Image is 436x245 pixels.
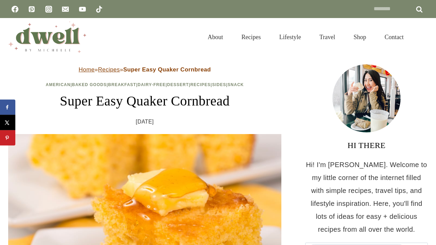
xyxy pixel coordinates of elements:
[92,2,106,16] a: TikTok
[305,158,428,236] p: Hi! I'm [PERSON_NAME]. Welcome to my little corner of the internet filled with simple recipes, tr...
[25,2,38,16] a: Pinterest
[108,82,136,87] a: Breakfast
[98,66,120,73] a: Recipes
[42,2,56,16] a: Instagram
[232,25,270,49] a: Recipes
[270,25,310,49] a: Lifestyle
[79,66,211,73] span: » »
[79,66,95,73] a: Home
[416,31,428,43] button: View Search Form
[228,82,244,87] a: Snack
[46,82,244,87] span: | | | | | | |
[8,21,87,53] img: DWELL by michelle
[199,25,232,49] a: About
[212,82,226,87] a: Sides
[305,139,428,151] h3: HI THERE
[59,2,72,16] a: Email
[190,82,211,87] a: Recipes
[344,25,375,49] a: Shop
[76,2,89,16] a: YouTube
[123,66,211,73] strong: Super Easy Quaker Cornbread
[138,82,166,87] a: Dairy-Free
[72,82,107,87] a: Baked Goods
[136,117,154,127] time: [DATE]
[167,82,189,87] a: Dessert
[46,82,71,87] a: American
[310,25,344,49] a: Travel
[375,25,413,49] a: Contact
[8,2,22,16] a: Facebook
[8,91,281,111] h1: Super Easy Quaker Cornbread
[199,25,413,49] nav: Primary Navigation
